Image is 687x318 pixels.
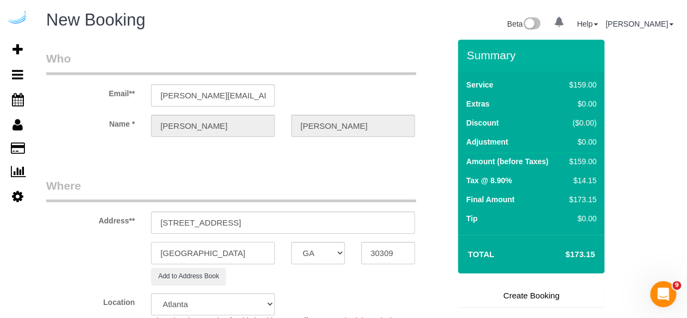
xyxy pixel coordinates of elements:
[565,175,596,186] div: $14.15
[466,156,548,167] label: Amount (before Taxes)
[38,115,143,129] label: Name *
[7,11,28,26] img: Automaid Logo
[38,293,143,308] label: Location
[606,20,673,28] a: [PERSON_NAME]
[466,136,508,147] label: Adjustment
[466,194,514,205] label: Final Amount
[565,117,596,128] div: ($0.00)
[151,268,226,285] button: Add to Address Book
[466,175,512,186] label: Tax @ 8.90%
[533,250,595,259] h4: $173.15
[565,194,596,205] div: $173.15
[361,242,415,264] input: Zip Code**
[466,79,493,90] label: Service
[565,79,596,90] div: $159.00
[466,98,489,109] label: Extras
[466,213,477,224] label: Tip
[468,250,494,259] strong: Total
[565,136,596,147] div: $0.00
[46,10,146,29] span: New Booking
[577,20,598,28] a: Help
[650,281,676,307] iframe: Intercom live chat
[522,17,540,32] img: New interface
[291,115,415,137] input: Last Name**
[672,281,681,290] span: 9
[466,117,499,128] label: Discount
[565,98,596,109] div: $0.00
[151,115,275,137] input: First Name**
[46,178,416,202] legend: Where
[458,284,604,307] a: Create Booking
[565,156,596,167] div: $159.00
[565,213,596,224] div: $0.00
[507,20,541,28] a: Beta
[467,49,599,61] h3: Summary
[46,51,416,75] legend: Who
